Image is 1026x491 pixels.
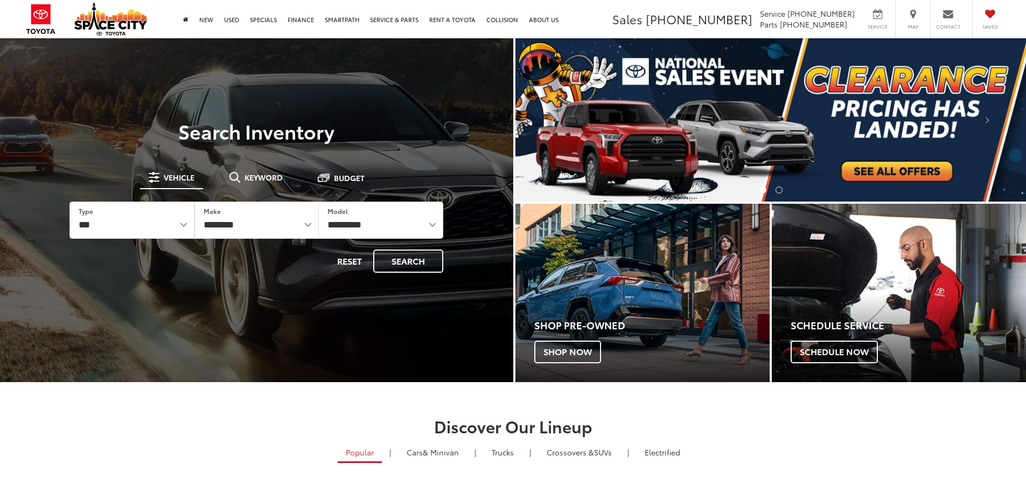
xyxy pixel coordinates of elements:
[527,447,534,458] li: |
[164,174,194,181] span: Vehicle
[515,204,770,382] div: Toyota
[612,10,643,27] span: Sales
[334,174,365,182] span: Budget
[338,443,382,463] a: Popular
[637,443,688,461] a: Electrified
[760,8,785,19] span: Service
[373,250,443,273] button: Search
[547,447,594,458] span: Crossovers &
[950,60,1026,180] button: Click to view next picture.
[134,417,893,435] h2: Discover Our Lineup
[776,186,783,193] li: Go to slide number 2.
[79,206,93,216] label: Type
[515,60,592,180] button: Click to view previous picture.
[978,23,1002,30] span: Saved
[772,204,1026,382] a: Schedule Service Schedule Now
[245,174,283,181] span: Keyword
[772,204,1026,382] div: Toyota
[539,443,620,461] a: SUVs
[534,320,770,331] h4: Shop Pre-Owned
[204,206,221,216] label: Make
[515,204,770,382] a: Shop Pre-Owned Shop Now
[625,447,632,458] li: |
[780,19,847,30] span: [PHONE_NUMBER]
[936,23,960,30] span: Contact
[328,250,371,273] button: Reset
[534,341,601,363] span: Shop Now
[472,447,479,458] li: |
[423,447,459,458] span: & Minivan
[791,320,1026,331] h4: Schedule Service
[759,186,766,193] li: Go to slide number 1.
[791,341,878,363] span: Schedule Now
[74,2,147,36] img: Space City Toyota
[399,443,467,461] a: Cars
[866,23,890,30] span: Service
[787,8,855,19] span: [PHONE_NUMBER]
[327,206,348,216] label: Model
[45,120,468,142] h3: Search Inventory
[484,443,522,461] a: Trucks
[760,19,778,30] span: Parts
[387,447,394,458] li: |
[901,23,925,30] span: Map
[646,10,752,27] span: [PHONE_NUMBER]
